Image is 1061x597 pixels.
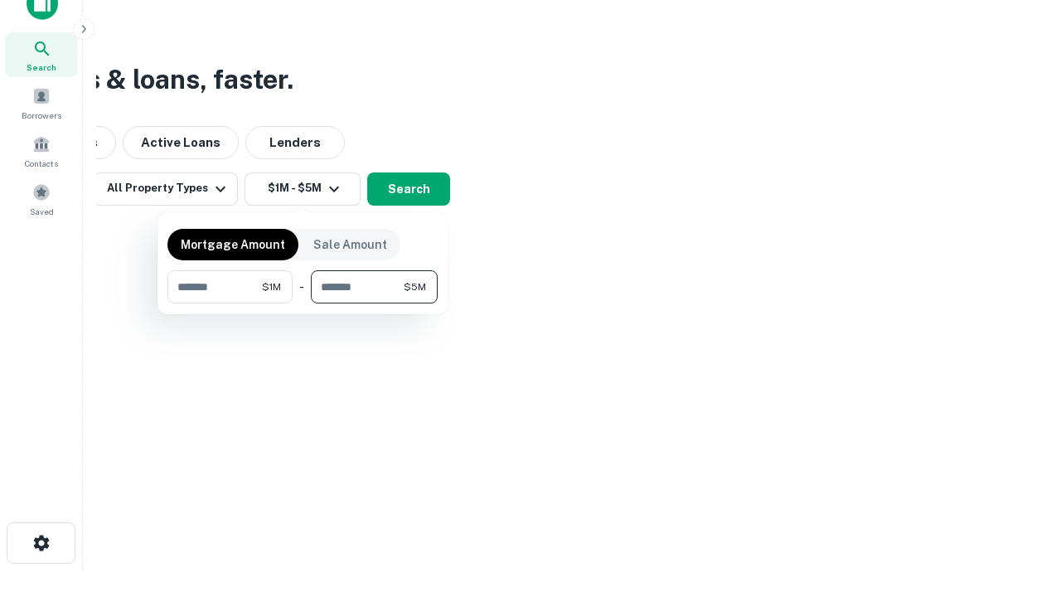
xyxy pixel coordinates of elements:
[313,235,387,254] p: Sale Amount
[181,235,285,254] p: Mortgage Amount
[978,464,1061,544] iframe: Chat Widget
[404,279,426,294] span: $5M
[262,279,281,294] span: $1M
[299,270,304,303] div: -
